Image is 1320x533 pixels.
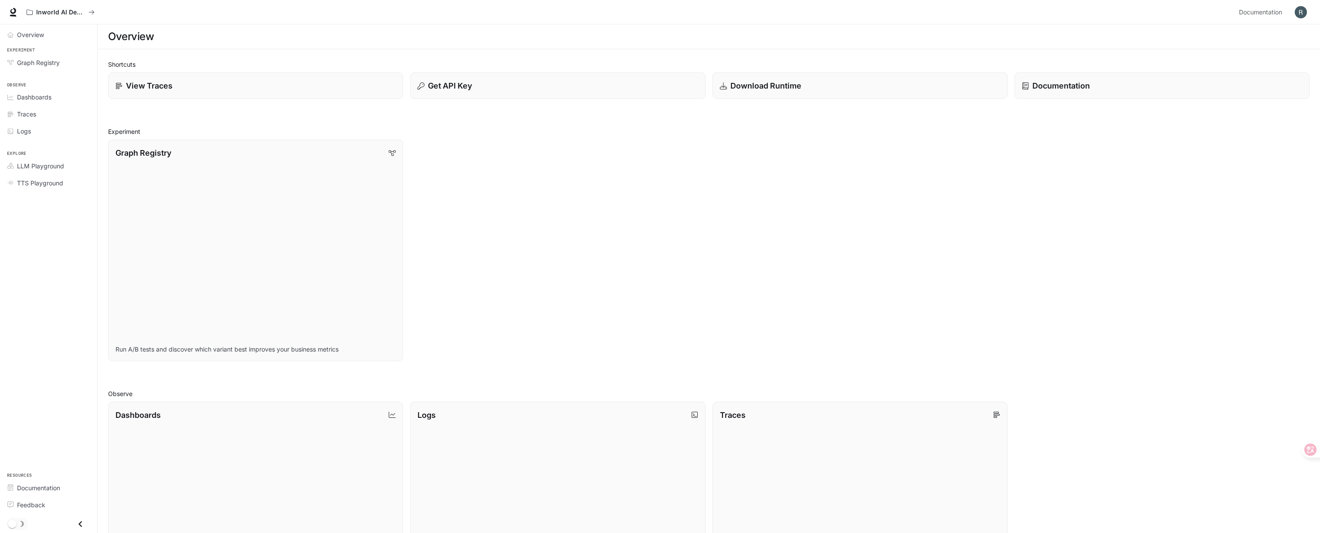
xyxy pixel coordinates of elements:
span: Documentation [17,483,60,492]
button: Get API Key [410,72,705,99]
a: Dashboards [3,89,94,105]
p: Inworld AI Demos [36,9,85,16]
p: Traces [720,409,746,421]
button: User avatar [1292,3,1310,21]
span: LLM Playground [17,161,64,171]
span: Documentation [1239,7,1282,18]
a: Overview [3,27,94,42]
button: Close drawer [71,515,90,533]
span: Logs [17,126,31,136]
button: All workspaces [23,3,98,21]
span: Feedback [17,500,45,509]
p: Run A/B tests and discover which variant best improves your business metrics [115,345,396,354]
h2: Observe [108,389,1310,398]
a: LLM Playground [3,158,94,174]
p: Graph Registry [115,147,171,159]
a: Documentation [1235,3,1289,21]
p: Download Runtime [730,80,801,92]
p: Get API Key [428,80,472,92]
a: Traces [3,106,94,122]
span: TTS Playground [17,178,63,188]
a: Feedback [3,497,94,512]
a: Documentation [3,480,94,495]
span: Traces [17,109,36,119]
a: TTS Playground [3,175,94,191]
p: Dashboards [115,409,161,421]
span: Dashboards [17,92,51,102]
h2: Shortcuts [108,60,1310,69]
span: Overview [17,30,44,39]
p: Documentation [1032,80,1090,92]
a: Logs [3,123,94,139]
a: Download Runtime [713,72,1008,99]
a: Graph Registry [3,55,94,70]
span: Graph Registry [17,58,60,67]
a: Documentation [1015,72,1310,99]
p: View Traces [126,80,173,92]
h1: Overview [108,28,154,45]
h2: Experiment [108,127,1310,136]
img: User avatar [1295,6,1307,18]
a: Graph RegistryRun A/B tests and discover which variant best improves your business metrics [108,140,403,361]
a: View Traces [108,72,403,99]
span: Dark mode toggle [8,519,17,528]
p: Logs [417,409,436,421]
